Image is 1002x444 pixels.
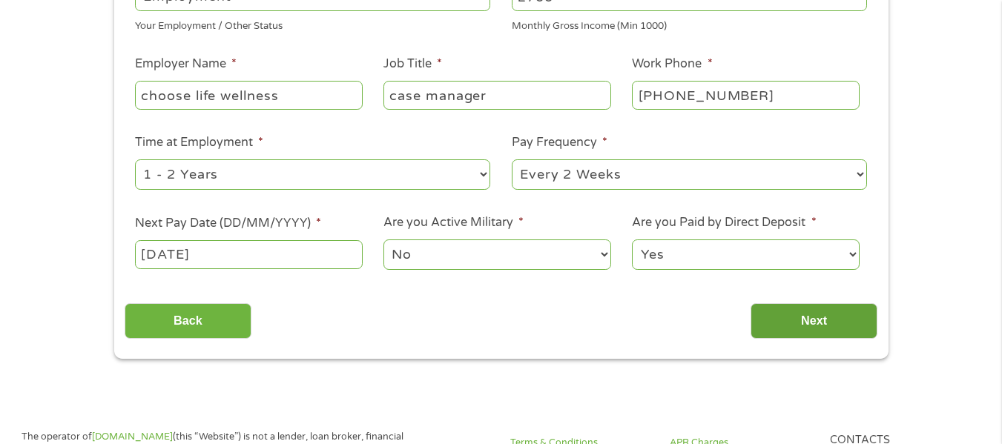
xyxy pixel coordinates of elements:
[632,81,859,109] input: (231) 754-4010
[383,56,442,72] label: Job Title
[135,81,362,109] input: Walmart
[135,240,362,268] input: Use the arrow keys to pick a date
[125,303,251,339] input: Back
[92,431,173,443] a: [DOMAIN_NAME]
[512,14,867,34] div: Monthly Gross Income (Min 1000)
[135,216,321,231] label: Next Pay Date (DD/MM/YYYY)
[135,135,263,150] label: Time at Employment
[512,135,607,150] label: Pay Frequency
[751,303,877,339] input: Next
[632,215,816,231] label: Are you Paid by Direct Deposit
[383,215,524,231] label: Are you Active Military
[135,56,237,72] label: Employer Name
[383,81,610,109] input: Cashier
[135,14,490,34] div: Your Employment / Other Status
[632,56,712,72] label: Work Phone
